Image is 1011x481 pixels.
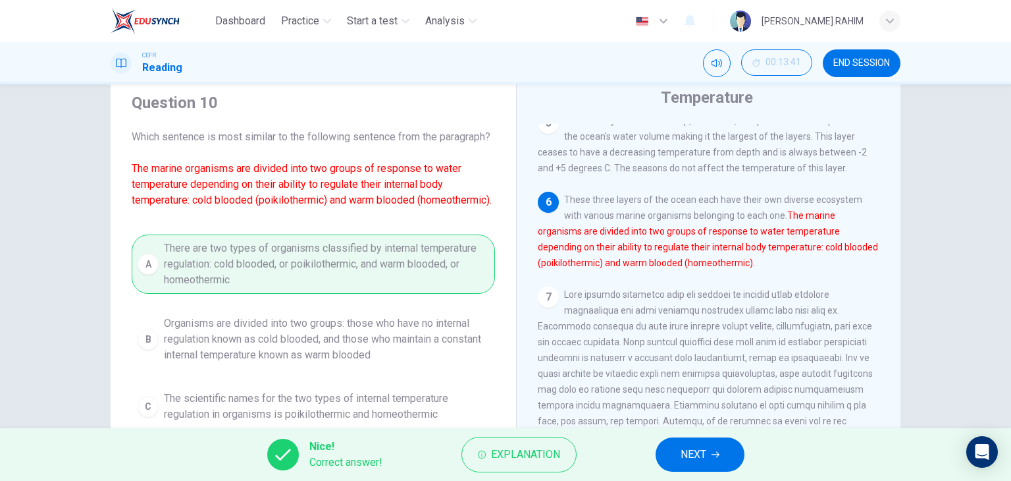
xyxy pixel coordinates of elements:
[425,13,465,29] span: Analysis
[661,87,753,108] h4: Temperature
[142,60,182,76] h1: Reading
[730,11,751,32] img: Profile picture
[210,9,271,33] button: Dashboard
[538,194,878,268] span: These three layers of the ocean each have their own diverse ecosystem with various marine organis...
[276,9,336,33] button: Practice
[833,58,890,69] span: END SESSION
[281,13,319,29] span: Practice
[461,437,577,472] button: Explanation
[142,51,156,60] span: CEFR
[762,13,864,29] div: [PERSON_NAME].RAHIM
[703,49,731,77] div: Mute
[111,8,210,34] a: EduSynch logo
[823,49,900,77] button: END SESSION
[111,8,180,34] img: EduSynch logo
[966,436,998,468] div: Open Intercom Messenger
[634,16,650,26] img: en
[656,438,744,472] button: NEXT
[741,49,812,77] div: Hide
[132,92,495,113] h4: Question 10
[538,192,559,213] div: 6
[309,455,382,470] span: Correct answer!
[538,287,559,308] div: 7
[132,162,492,206] font: The marine organisms are divided into two groups of response to water temperature depending on th...
[491,445,560,464] span: Explanation
[132,129,495,208] span: Which sentence is most similar to the following sentence from the paragraph?
[681,445,706,464] span: NEXT
[309,439,382,455] span: Nice!
[420,9,482,33] button: Analysis
[215,13,265,29] span: Dashboard
[342,9,415,33] button: Start a test
[741,49,812,76] button: 00:13:41
[347,13,398,29] span: Start a test
[765,57,801,68] span: 00:13:41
